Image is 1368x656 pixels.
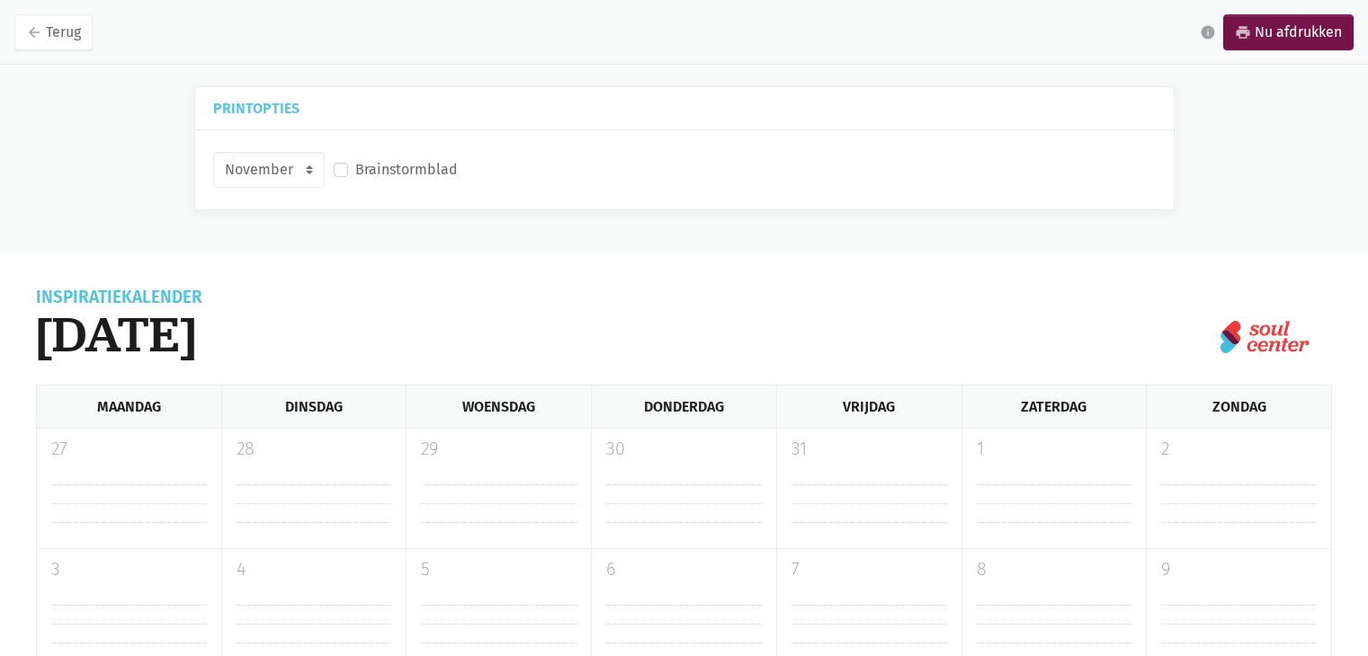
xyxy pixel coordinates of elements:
[791,436,947,463] p: 31
[977,436,1132,463] p: 1
[237,556,392,583] p: 4
[1223,14,1354,50] a: printNu afdrukken
[36,289,202,306] div: Inspiratiekalender
[977,556,1132,583] p: 8
[1161,556,1317,583] p: 9
[791,556,947,583] p: 7
[51,436,207,463] p: 27
[606,556,762,583] p: 6
[961,386,1147,428] div: Zaterdag
[237,436,392,463] p: 28
[1146,386,1332,428] div: Zondag
[606,436,762,463] p: 30
[36,386,221,428] div: Maandag
[355,158,458,182] label: Brainstormblad
[591,386,776,428] div: Donderdag
[51,556,207,583] p: 3
[1200,24,1216,40] i: info
[26,24,42,40] i: arrow_back
[1161,436,1317,463] p: 2
[1235,24,1251,40] i: print
[776,386,961,428] div: Vrijdag
[421,436,577,463] p: 29
[421,556,577,583] p: 5
[14,14,93,50] a: arrow_backTerug
[36,306,202,363] h1: [DATE]
[213,102,1156,115] h5: Printopties
[221,386,407,428] div: Dinsdag
[406,386,591,428] div: Woensdag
